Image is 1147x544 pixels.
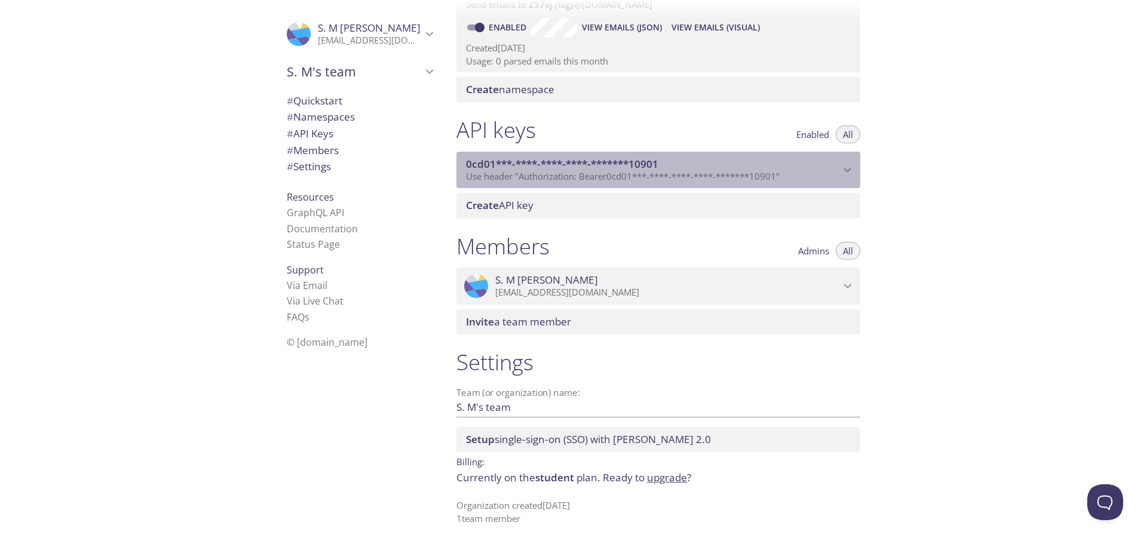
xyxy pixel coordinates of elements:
a: GraphQL API [287,206,344,219]
span: View Emails (JSON) [582,20,662,35]
button: All [836,125,860,143]
div: S. M Sakib [277,14,442,54]
a: Via Email [287,279,327,292]
span: # [287,159,293,173]
span: Settings [287,159,331,173]
a: FAQ [287,311,309,324]
div: Invite a team member [456,309,860,334]
span: View Emails (Visual) [671,20,760,35]
span: Invite [466,315,494,328]
span: namespace [466,82,554,96]
span: Quickstart [287,94,342,107]
h1: Members [456,233,550,260]
a: Via Live Chat [287,294,344,308]
div: Setup SSO [456,427,860,452]
span: student [535,471,574,484]
div: Members [277,142,442,159]
div: Create API Key [456,193,860,218]
p: Created [DATE] [466,42,851,54]
div: S. M's team [277,56,442,87]
span: Namespaces [287,110,355,124]
div: Create namespace [456,77,860,102]
p: Usage: 0 parsed emails this month [466,55,851,67]
h1: Settings [456,349,860,376]
a: Documentation [287,222,358,235]
p: Organization created [DATE] 1 team member [456,499,860,525]
span: # [287,94,293,107]
button: All [836,242,860,260]
span: Setup [466,432,495,446]
div: S. M Sakib [456,268,860,305]
span: single-sign-on (SSO) with [PERSON_NAME] 2.0 [466,432,711,446]
div: Namespaces [277,109,442,125]
span: S. M [PERSON_NAME] [495,273,598,287]
span: Create [466,198,499,212]
div: API Keys [277,125,442,142]
span: # [287,143,293,157]
span: s [305,311,309,324]
button: Admins [791,242,836,260]
label: Team (or organization) name: [456,388,581,397]
span: a team member [466,315,571,328]
a: upgrade [647,471,687,484]
span: Resources [287,190,334,204]
span: Create [466,82,499,96]
span: API Keys [287,127,333,140]
button: View Emails (JSON) [577,18,667,37]
span: Members [287,143,339,157]
p: [EMAIL_ADDRESS][DOMAIN_NAME] [495,287,840,299]
p: Currently on the plan. [456,470,860,485]
div: Team Settings [277,158,442,175]
span: Ready to ? [603,471,691,484]
button: Enabled [789,125,836,143]
span: API key [466,198,533,212]
p: [EMAIL_ADDRESS][DOMAIN_NAME] [318,35,422,47]
a: Enabled [487,21,531,33]
span: © [DOMAIN_NAME] [287,336,367,349]
p: Billing: [456,452,860,469]
iframe: Help Scout Beacon - Open [1087,484,1123,520]
span: Support [287,263,324,276]
span: S. M's team [287,63,422,80]
span: # [287,110,293,124]
a: Status Page [287,238,340,251]
span: # [287,127,293,140]
div: Quickstart [277,93,442,109]
span: S. M [PERSON_NAME] [318,21,421,35]
button: View Emails (Visual) [667,18,765,37]
h1: API keys [456,116,536,143]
